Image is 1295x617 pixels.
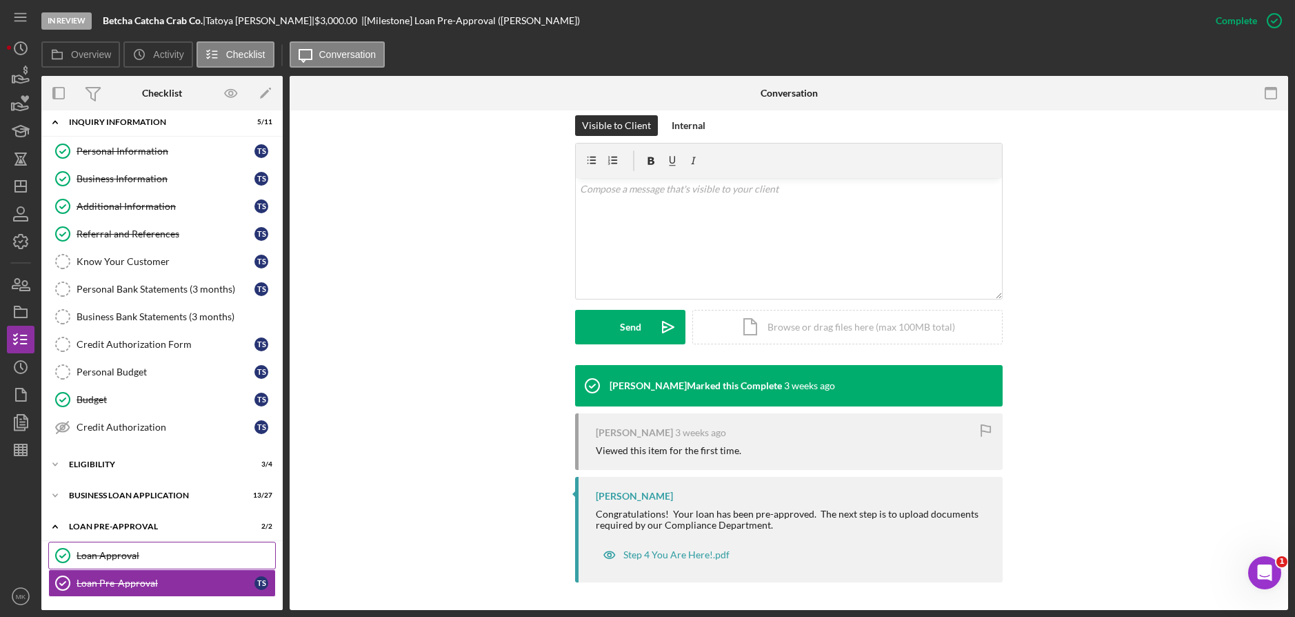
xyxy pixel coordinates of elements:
a: Personal BudgetTS [48,358,276,386]
div: T S [254,227,268,241]
time: 2025-08-14 18:07 [784,380,835,391]
button: Conversation [290,41,385,68]
a: Personal InformationTS [48,137,276,165]
div: [PERSON_NAME] [596,491,673,502]
button: Activity [123,41,192,68]
a: BudgetTS [48,386,276,413]
a: Credit AuthorizationTS [48,413,276,441]
div: In Review [41,12,92,30]
div: Step 4 You Are Here!.pdf [623,549,730,560]
div: $3,000.00 [314,15,361,26]
label: Conversation [319,49,377,60]
div: T S [254,172,268,186]
button: Checklist [197,41,274,68]
div: T S [254,365,268,379]
a: Know Your CustomerTS [48,248,276,275]
div: Referral and References [77,228,254,239]
div: Credit Authorization Form [77,339,254,350]
div: T S [254,393,268,407]
a: Credit Authorization FormTS [48,331,276,358]
a: Referral and ReferencesTS [48,220,276,248]
div: Know Your Customer [77,256,254,267]
div: 3 / 4 [248,460,272,469]
label: Checklist [226,49,265,60]
div: T S [254,144,268,158]
div: Congratulations! Your loan has been pre-approved. The next step is to upload documents required b... [596,509,989,531]
div: Personal Budget [77,366,254,378]
div: ELIGIBILITY [69,460,238,469]
div: Conversation [761,88,818,99]
label: Activity [153,49,183,60]
button: Send [575,310,685,344]
a: Loan Approval [48,542,276,569]
a: Loan Pre-ApprovalTS [48,569,276,597]
div: T S [254,337,268,351]
button: Internal [665,115,712,136]
a: Business InformationTS [48,165,276,193]
button: Overview [41,41,120,68]
div: T S [254,199,268,213]
div: Business Information [77,173,254,184]
div: INQUIRY INFORMATION [69,118,238,126]
div: Loan Pre-Approval [77,578,254,589]
div: Loan Approval [77,550,275,561]
div: Credit Authorization [77,422,254,433]
button: Complete [1202,7,1288,35]
div: BUSINESS LOAN APPLICATION [69,491,238,500]
div: Checklist [142,88,182,99]
a: Personal Bank Statements (3 months)TS [48,275,276,303]
div: | [103,15,205,26]
div: Tatoya [PERSON_NAME] | [205,15,314,26]
div: LOAN PRE-APPROVAL [69,522,238,531]
div: T S [254,282,268,296]
div: Personal Information [77,146,254,157]
div: | [Milestone] Loan Pre-Approval ([PERSON_NAME]) [361,15,580,26]
button: MK [7,582,34,610]
div: Additional Information [77,201,254,212]
div: Internal [672,115,705,136]
b: Betcha Catcha Crab Co. [103,14,203,26]
div: Personal Bank Statements (3 months) [77,284,254,295]
div: Complete [1216,7,1257,35]
div: T S [254,420,268,434]
label: Overview [71,49,111,60]
a: Additional InformationTS [48,193,276,220]
div: [PERSON_NAME] [596,427,673,438]
div: 13 / 27 [248,491,272,500]
text: MK [16,593,26,600]
button: Visible to Client [575,115,658,136]
div: [PERSON_NAME] Marked this Complete [610,380,782,391]
div: 2 / 2 [248,522,272,531]
div: 5 / 11 [248,118,272,126]
time: 2025-08-13 22:09 [675,427,726,438]
div: Budget [77,394,254,405]
span: 1 [1276,556,1287,567]
button: Step 4 You Are Here!.pdf [596,541,736,569]
iframe: Intercom live chat [1248,556,1281,589]
div: Send [620,310,641,344]
div: Business Bank Statements (3 months) [77,311,275,322]
div: T S [254,255,268,268]
div: T S [254,576,268,590]
a: Business Bank Statements (3 months) [48,303,276,331]
div: Visible to Client [582,115,651,136]
div: Viewed this item for the first time. [596,445,741,456]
